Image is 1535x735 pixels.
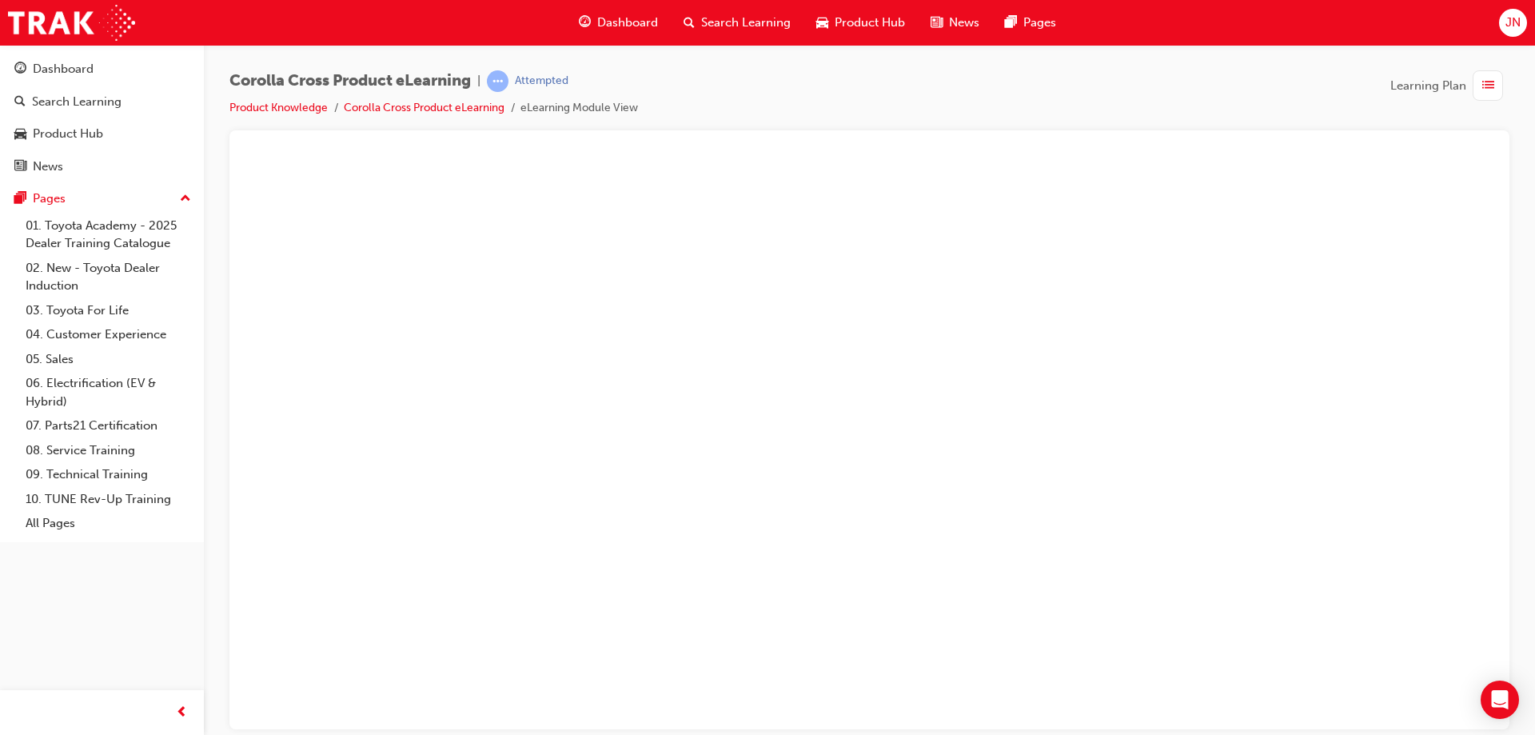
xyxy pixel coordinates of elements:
span: car-icon [14,127,26,142]
span: car-icon [816,13,828,33]
a: News [6,152,197,182]
a: 06. Electrification (EV & Hybrid) [19,371,197,413]
a: Search Learning [6,87,197,117]
a: 03. Toyota For Life [19,298,197,323]
li: eLearning Module View [520,99,638,118]
div: Dashboard [33,60,94,78]
span: news-icon [931,13,943,33]
button: JN [1499,9,1527,37]
img: Trak [8,5,135,41]
div: Search Learning [32,93,122,111]
div: Pages [33,190,66,208]
span: search-icon [684,13,695,33]
a: 01. Toyota Academy - 2025 Dealer Training Catalogue [19,214,197,256]
a: 04. Customer Experience [19,322,197,347]
span: up-icon [180,189,191,210]
a: 09. Technical Training [19,462,197,487]
span: Search Learning [701,14,791,32]
a: guage-iconDashboard [566,6,671,39]
span: | [477,72,480,90]
button: Learning Plan [1390,70,1509,101]
a: car-iconProduct Hub [803,6,918,39]
div: Attempted [515,74,568,89]
span: JN [1505,14,1521,32]
span: Learning Plan [1390,77,1466,95]
a: 10. TUNE Rev-Up Training [19,487,197,512]
span: News [949,14,979,32]
a: news-iconNews [918,6,992,39]
span: search-icon [14,95,26,110]
a: All Pages [19,511,197,536]
a: Product Hub [6,119,197,149]
button: Pages [6,184,197,214]
a: pages-iconPages [992,6,1069,39]
a: Product Knowledge [229,101,328,114]
span: prev-icon [176,703,188,723]
button: DashboardSearch LearningProduct HubNews [6,51,197,184]
span: pages-icon [14,192,26,206]
a: 02. New - Toyota Dealer Induction [19,256,197,298]
span: list-icon [1482,76,1494,96]
span: guage-icon [579,13,591,33]
a: 07. Parts21 Certification [19,413,197,438]
span: Product Hub [835,14,905,32]
span: Pages [1023,14,1056,32]
span: Dashboard [597,14,658,32]
span: pages-icon [1005,13,1017,33]
a: 05. Sales [19,347,197,372]
a: Dashboard [6,54,197,84]
a: search-iconSearch Learning [671,6,803,39]
span: Corolla Cross Product eLearning [229,72,471,90]
a: 08. Service Training [19,438,197,463]
span: learningRecordVerb_ATTEMPT-icon [487,70,508,92]
div: Open Intercom Messenger [1481,681,1519,719]
span: guage-icon [14,62,26,77]
a: Corolla Cross Product eLearning [344,101,504,114]
div: Product Hub [33,125,103,143]
span: news-icon [14,160,26,174]
div: News [33,158,63,176]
